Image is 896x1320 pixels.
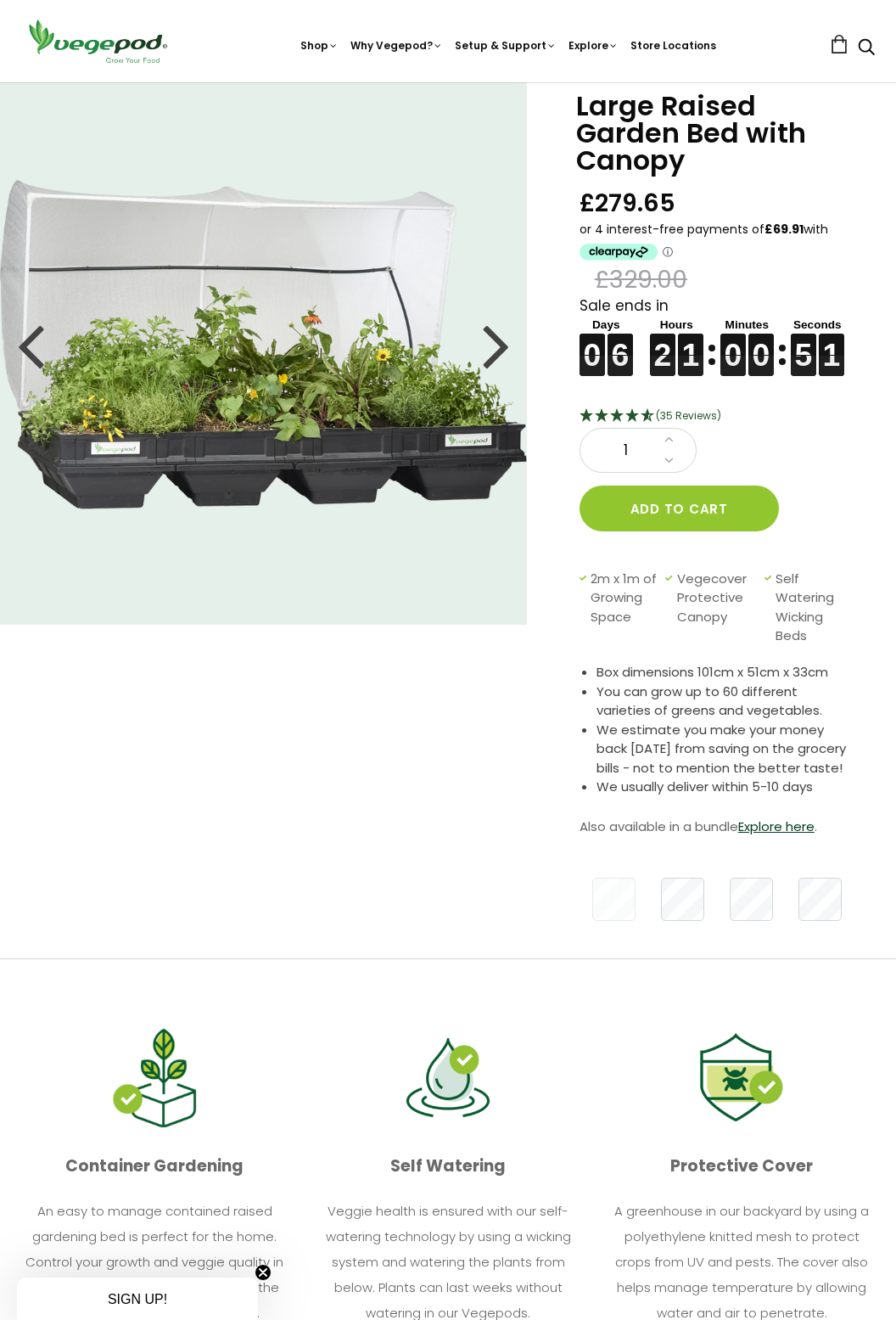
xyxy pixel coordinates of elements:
span: 2m x 1m of Growing Space [591,570,658,646]
a: Increase quantity by 1 [659,429,679,451]
div: 4.69 Stars - 35 Reviews [580,406,854,428]
a: Explore here [738,817,815,835]
span: £279.65 [580,188,675,219]
a: Setup & Support [455,38,557,53]
span: SIGN UP! [108,1292,167,1306]
figure: 1 [678,334,703,355]
a: Store Locations [630,38,716,53]
span: 1 [597,440,655,462]
figure: 0 [580,334,605,355]
li: We estimate you make your money back [DATE] from saving on the grocery bills - not to mention the... [596,721,854,778]
a: Explore [568,38,619,53]
img: Vegepod [21,17,174,65]
li: We usually deliver within 5-10 days [596,778,854,797]
h1: Large Raised Garden Bed with Canopy [576,93,854,174]
li: You can grow up to 60 different varieties of greens and vegetables. [596,682,854,721]
span: Vegecover Protective Canopy [677,570,757,646]
p: Container Gardening [21,1150,288,1182]
a: Search [858,40,875,58]
a: Decrease quantity by 1 [659,450,679,472]
figure: 1 [819,355,844,376]
figure: 6 [608,334,633,355]
p: Self Watering [315,1150,581,1182]
figure: 0 [720,334,746,355]
p: Also available in a bundle . [580,814,854,840]
span: £329.00 [595,264,687,295]
div: SIGN UP!Close teaser [17,1278,258,1320]
a: Shop [300,38,339,53]
p: Protective Cover [608,1150,875,1182]
div: Sale ends in [580,295,854,377]
figure: 5 [791,334,816,355]
li: Box dimensions 101cm x 51cm x 33cm [596,663,854,682]
span: Self Watering Wicking Beds [776,570,845,646]
button: Close teaser [255,1264,272,1281]
button: Add to cart [580,486,779,531]
a: Why Vegepod? [350,38,443,53]
figure: 0 [748,334,774,355]
span: 4.69 Stars - 35 Reviews [656,408,721,423]
figure: 2 [650,334,675,355]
